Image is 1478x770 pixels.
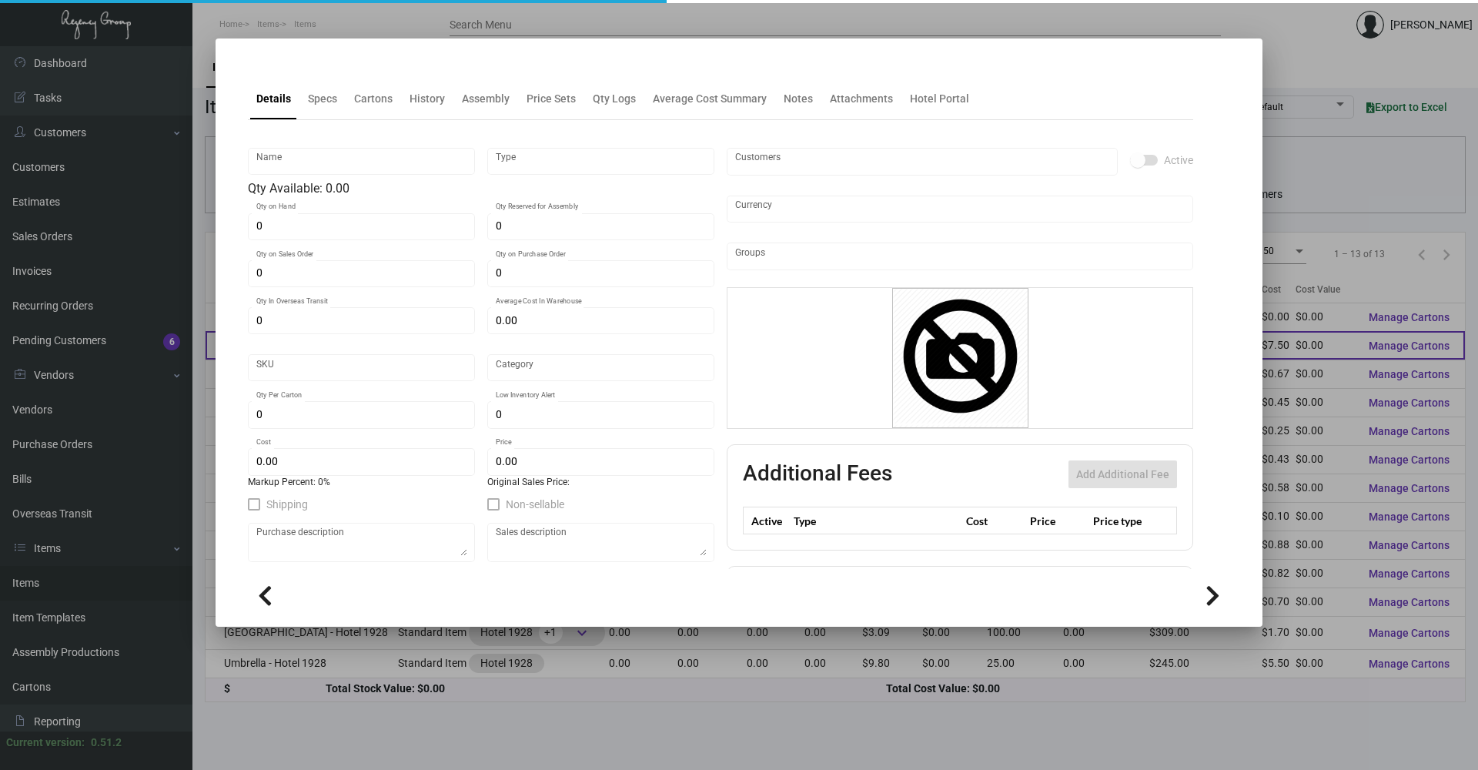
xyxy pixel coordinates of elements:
[256,91,291,107] div: Details
[744,507,791,534] th: Active
[1026,507,1089,534] th: Price
[462,91,510,107] div: Assembly
[1068,460,1177,488] button: Add Additional Fee
[735,156,1110,168] input: Add new..
[1076,468,1169,480] span: Add Additional Fee
[527,91,576,107] div: Price Sets
[910,91,969,107] div: Hotel Portal
[248,179,714,198] div: Qty Available: 0.00
[91,735,122,751] div: 0.51.2
[1164,151,1193,169] span: Active
[830,91,893,107] div: Attachments
[653,91,767,107] div: Average Cost Summary
[962,507,1025,534] th: Cost
[743,460,892,488] h2: Additional Fees
[410,91,445,107] div: History
[6,735,85,751] div: Current version:
[735,250,1185,263] input: Add new..
[1089,507,1159,534] th: Price type
[593,91,636,107] div: Qty Logs
[308,91,337,107] div: Specs
[790,507,962,534] th: Type
[266,495,308,514] span: Shipping
[506,495,564,514] span: Non-sellable
[784,91,813,107] div: Notes
[354,91,393,107] div: Cartons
